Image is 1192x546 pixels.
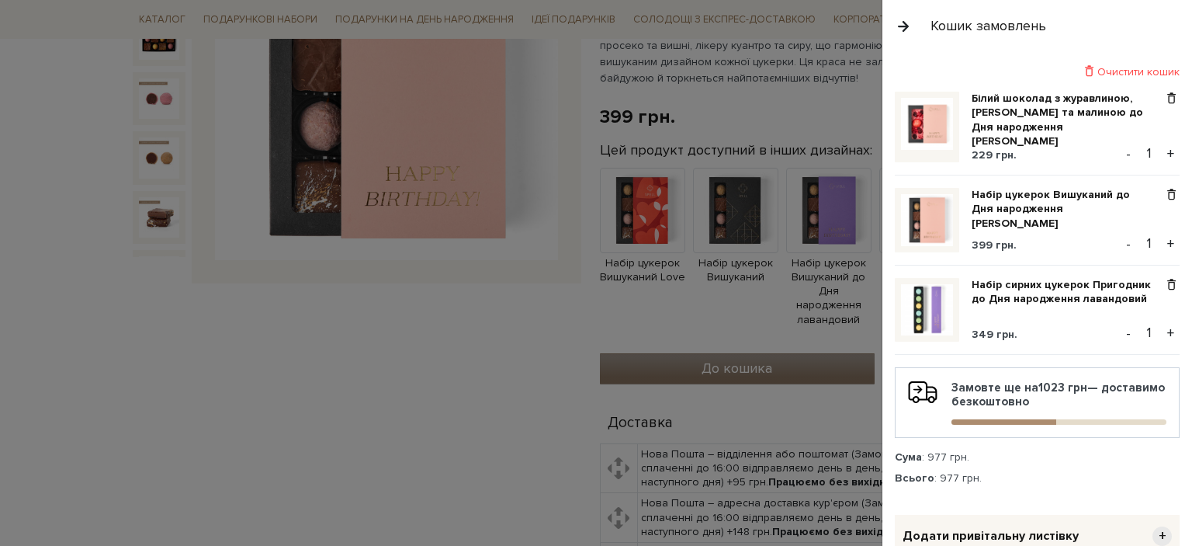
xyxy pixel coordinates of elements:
[972,238,1017,252] span: 399 грн.
[901,284,953,336] img: Набір сирних цукерок Пригодник до Дня народження лавандовий
[972,188,1163,231] a: Набір цукерок Вишуканий до Дня народження [PERSON_NAME]
[908,381,1166,425] div: Замовте ще на — доставимо безкоштовно
[1038,381,1087,395] b: 1023 грн
[895,471,934,485] strong: Всього
[903,528,1079,544] span: Додати привітальну листівку
[1121,232,1136,256] button: -
[895,64,1180,79] div: Очистити кошик
[930,17,1046,35] div: Кошик замовлень
[972,328,1017,341] span: 349 грн.
[972,92,1163,148] a: Білий шоколад з журавлиною, [PERSON_NAME] та малиною до Дня народження [PERSON_NAME]
[895,450,922,464] strong: Сума
[895,450,1180,464] div: : 977 грн.
[1121,142,1136,165] button: -
[901,194,953,246] img: Набір цукерок Вишуканий до Дня народження рожевий
[972,278,1163,306] a: Набір сирних цукерок Пригодник до Дня народження лавандовий
[1121,322,1136,345] button: -
[901,98,953,150] img: Білий шоколад з журавлиною, вишнею та малиною до Дня народження рожевий
[972,148,1017,162] span: 229 грн.
[1162,142,1180,165] button: +
[1162,232,1180,256] button: +
[1162,322,1180,345] button: +
[1152,527,1172,546] span: +
[895,471,1180,485] div: : 977 грн.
